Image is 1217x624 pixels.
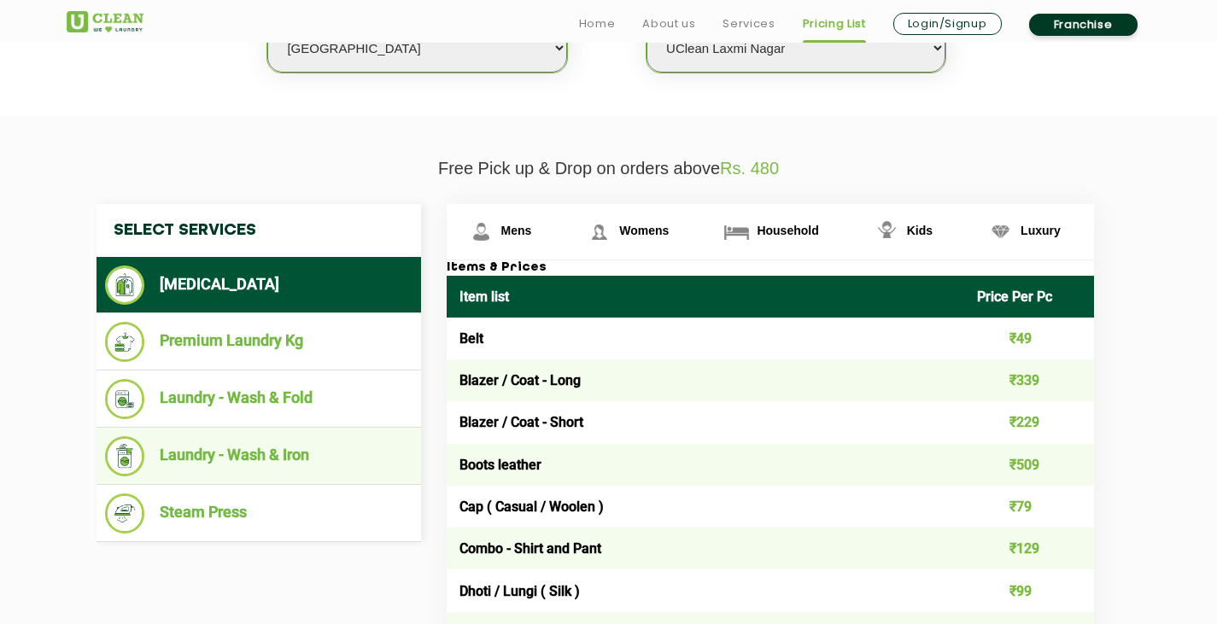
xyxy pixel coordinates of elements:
[447,486,965,528] td: Cap ( Casual / Woolen )
[584,217,614,247] img: Womens
[105,322,145,362] img: Premium Laundry Kg
[722,217,752,247] img: Household
[105,265,145,305] img: Dry Cleaning
[105,436,412,476] li: Laundry - Wash & Iron
[579,14,616,34] a: Home
[872,217,902,247] img: Kids
[105,436,145,476] img: Laundry - Wash & Iron
[447,276,965,318] th: Item list
[1021,224,1061,237] span: Luxury
[642,14,695,34] a: About us
[447,260,1094,276] h3: Items & Prices
[964,318,1094,359] td: ₹49
[757,224,818,237] span: Household
[964,276,1094,318] th: Price Per Pc
[720,159,779,178] span: Rs. 480
[964,528,1094,569] td: ₹129
[964,569,1094,611] td: ₹99
[466,217,496,247] img: Mens
[105,493,412,534] li: Steam Press
[907,224,933,237] span: Kids
[105,379,412,419] li: Laundry - Wash & Fold
[105,265,412,305] li: [MEDICAL_DATA]
[67,159,1151,178] p: Free Pick up & Drop on orders above
[964,359,1094,401] td: ₹339
[803,14,866,34] a: Pricing List
[67,11,143,32] img: UClean Laundry and Dry Cleaning
[447,401,965,443] td: Blazer / Coat - Short
[964,486,1094,528] td: ₹79
[964,401,1094,443] td: ₹229
[986,217,1015,247] img: Luxury
[447,444,965,486] td: Boots leather
[501,224,532,237] span: Mens
[1029,14,1138,36] a: Franchise
[964,444,1094,486] td: ₹509
[619,224,669,237] span: Womens
[893,13,1002,35] a: Login/Signup
[447,359,965,401] td: Blazer / Coat - Long
[447,528,965,569] td: Combo - Shirt and Pant
[447,318,965,359] td: Belt
[723,14,775,34] a: Services
[447,569,965,611] td: Dhoti / Lungi ( Silk )
[97,204,421,257] h4: Select Services
[105,322,412,362] li: Premium Laundry Kg
[105,379,145,419] img: Laundry - Wash & Fold
[105,493,145,534] img: Steam Press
